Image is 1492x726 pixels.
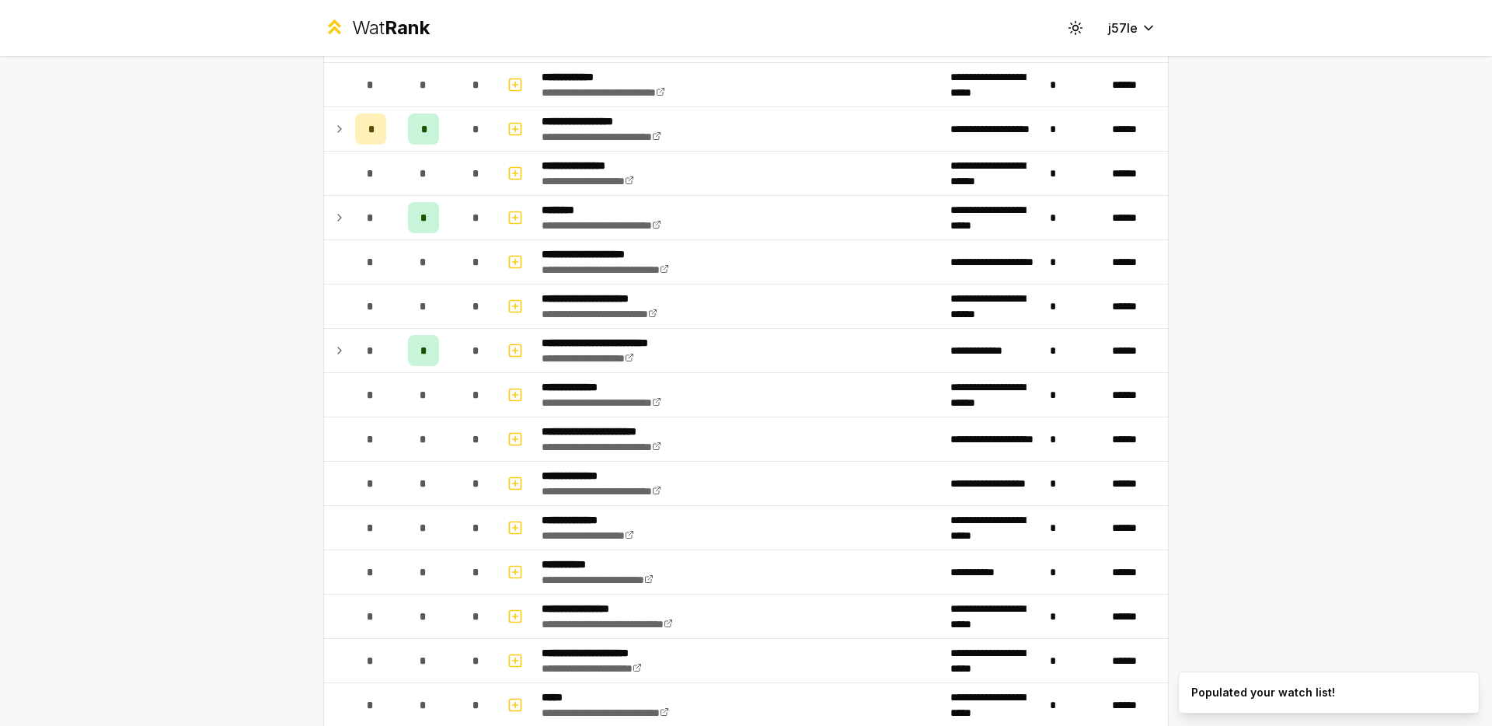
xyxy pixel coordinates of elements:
span: j57le [1108,19,1138,37]
div: Wat [352,16,430,40]
a: WatRank [323,16,430,40]
span: Rank [385,16,430,39]
div: Populated your watch list! [1191,685,1335,700]
button: j57le [1096,14,1169,42]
